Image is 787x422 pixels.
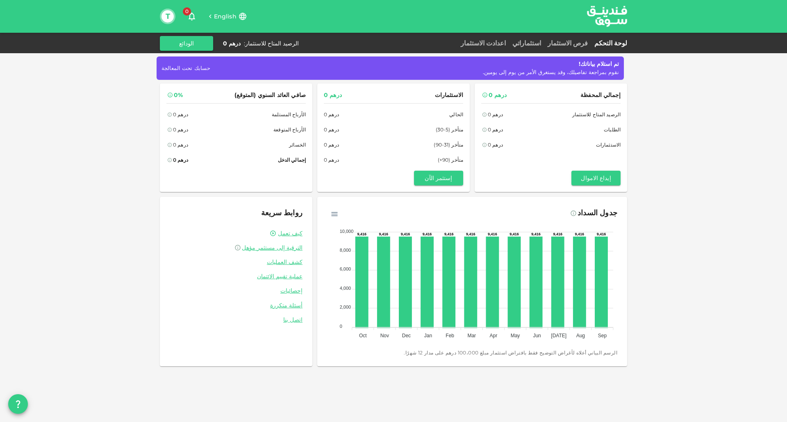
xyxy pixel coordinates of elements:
[436,125,463,134] span: متأخر (5-30)
[340,228,354,233] tspan: 10,000
[604,125,621,134] span: الطلبات
[170,287,303,295] a: إحصائيات
[340,247,351,252] tspan: 8,000
[488,110,503,119] div: درهم 0
[272,110,306,119] span: الأرباح المستلمة
[488,140,503,149] div: درهم 0
[223,39,241,47] div: درهم 0
[449,110,463,119] span: الحالي
[244,39,299,47] div: الرصيد المتاح للاستثمار :
[278,230,303,237] a: كيف تعمل
[173,125,188,134] div: درهم 0
[414,171,463,185] button: إستثمر الآن
[596,140,621,149] span: الاستثمارات
[234,90,306,100] span: صافي العائد السنوي (المتوقع)
[173,140,188,149] div: درهم 0
[327,349,617,357] span: الرسم البياني أعلاه لأغراض التوضيح فقط بافتراض استثمار مبلغ 100،000 درهم على مدار 12 شهرًا.
[402,333,411,339] tspan: Dec
[579,60,619,68] span: تم استلام بياناتك!
[324,110,339,119] div: درهم 0
[580,90,621,100] span: إجمالي المحفظة
[490,333,498,339] tspan: Apr
[278,156,306,164] span: إجمالي الدخل
[591,39,627,47] a: لوحة التحكم
[214,13,237,20] span: English
[578,207,617,220] div: جدول السداد
[170,316,303,324] a: اتصل بنا
[489,90,507,100] div: درهم 0
[380,333,389,339] tspan: Nov
[242,244,303,251] span: الترقية إلى مستثمر مؤهل
[173,156,188,164] div: درهم 0
[324,125,339,134] div: درهم 0
[544,39,591,47] a: فرص الاستثمار
[576,333,585,339] tspan: Aug
[170,244,303,252] a: الترقية إلى مستثمر مؤهل
[587,0,627,32] a: logo
[434,140,463,149] span: متأخر (31-90)
[572,110,621,119] span: الرصيد المتاح للاستثمار
[184,8,200,25] button: 0
[435,90,463,100] span: الاستثمارات
[438,156,463,164] span: متأخر (90+)
[571,171,621,185] button: إيداع الاموال
[289,140,306,149] span: الخسائر
[183,7,191,16] span: 0
[511,333,520,339] tspan: May
[340,266,351,271] tspan: 6,000
[598,333,607,339] tspan: Sep
[576,0,638,32] img: logo
[170,273,303,280] a: عملية تقييم الائتمان
[261,208,303,217] span: روابط سريعة
[161,65,210,71] span: حسابك تحت المعالجة
[170,258,303,266] a: كشف العمليات
[551,333,566,339] tspan: [DATE]
[359,333,367,339] tspan: Oct
[509,39,544,47] a: استثماراتي
[8,394,28,414] button: question
[324,156,339,164] div: درهم 0
[457,39,509,47] a: اعدادت الاستثمار
[340,285,351,290] tspan: 4,000
[467,333,476,339] tspan: Mar
[161,10,174,23] button: T
[174,90,183,100] div: 0%
[324,140,339,149] div: درهم 0
[424,333,432,339] tspan: Jan
[273,125,306,134] span: الأرباح المتوقعة
[340,305,351,309] tspan: 2,000
[160,36,213,51] button: الودائع
[533,333,541,339] tspan: Jun
[170,302,303,309] a: أسئلة متكررة
[324,90,342,100] div: درهم 0
[488,125,503,134] div: درهم 0
[340,323,342,328] tspan: 0
[483,68,619,77] div: نقوم بمراجعة تفاصيلك، وقد يستغرق الأمر من يوم إلى يومين.
[446,333,454,339] tspan: Feb
[173,110,188,119] div: درهم 0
